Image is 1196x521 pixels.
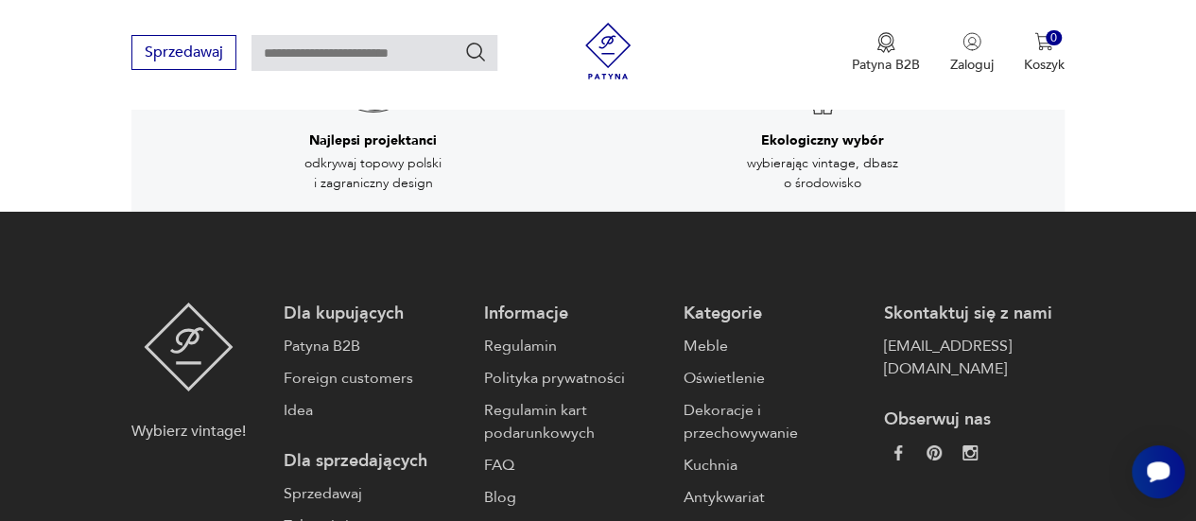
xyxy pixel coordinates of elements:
img: Ikona koszyka [1034,32,1053,51]
a: Dekoracje i przechowywanie [684,399,864,444]
a: Antykwariat [684,486,864,509]
a: Idea [284,399,464,422]
a: Sprzedawaj [284,482,464,505]
button: 0Koszyk [1024,32,1065,74]
a: Sprzedawaj [131,47,236,61]
button: Patyna B2B [852,32,920,74]
img: c2fd9cf7f39615d9d6839a72ae8e59e5.webp [962,445,978,460]
a: Foreign customers [284,367,464,390]
h3: Najlepsi projektanci [309,131,437,150]
a: Polityka prywatności [484,367,665,390]
a: [EMAIL_ADDRESS][DOMAIN_NAME] [883,335,1064,380]
p: Koszyk [1024,56,1065,74]
a: Patyna B2B [284,335,464,357]
p: Patyna B2B [852,56,920,74]
div: 0 [1046,30,1062,46]
a: Oświetlenie [684,367,864,390]
a: Blog [484,486,665,509]
img: Patyna - sklep z meblami i dekoracjami vintage [580,23,636,79]
a: Ikona medaluPatyna B2B [852,32,920,74]
a: FAQ [484,454,665,477]
p: Dla kupujących [284,303,464,325]
p: Obserwuj nas [883,408,1064,431]
p: Wybierz vintage! [131,420,246,443]
button: Zaloguj [950,32,994,74]
p: Kategorie [684,303,864,325]
img: Ikonka użytkownika [962,32,981,51]
img: 37d27d81a828e637adc9f9cb2e3d3a8a.webp [927,445,942,460]
p: Informacje [484,303,665,325]
p: Dla sprzedających [284,450,464,473]
p: wybierając vintage, dbasz o środowisko [719,154,927,193]
img: da9060093f698e4c3cedc1453eec5031.webp [891,445,906,460]
p: Zaloguj [950,56,994,74]
img: Ikona medalu [876,32,895,53]
iframe: Smartsupp widget button [1132,445,1185,498]
button: Szukaj [464,41,487,63]
a: Regulamin [484,335,665,357]
button: Sprzedawaj [131,35,236,70]
a: Kuchnia [684,454,864,477]
h3: Ekologiczny wybór [761,131,884,150]
a: Regulamin kart podarunkowych [484,399,665,444]
p: odkrywaj topowy polski i zagraniczny design [269,154,477,193]
a: Meble [684,335,864,357]
p: Skontaktuj się z nami [883,303,1064,325]
img: Patyna - sklep z meblami i dekoracjami vintage [144,303,234,391]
